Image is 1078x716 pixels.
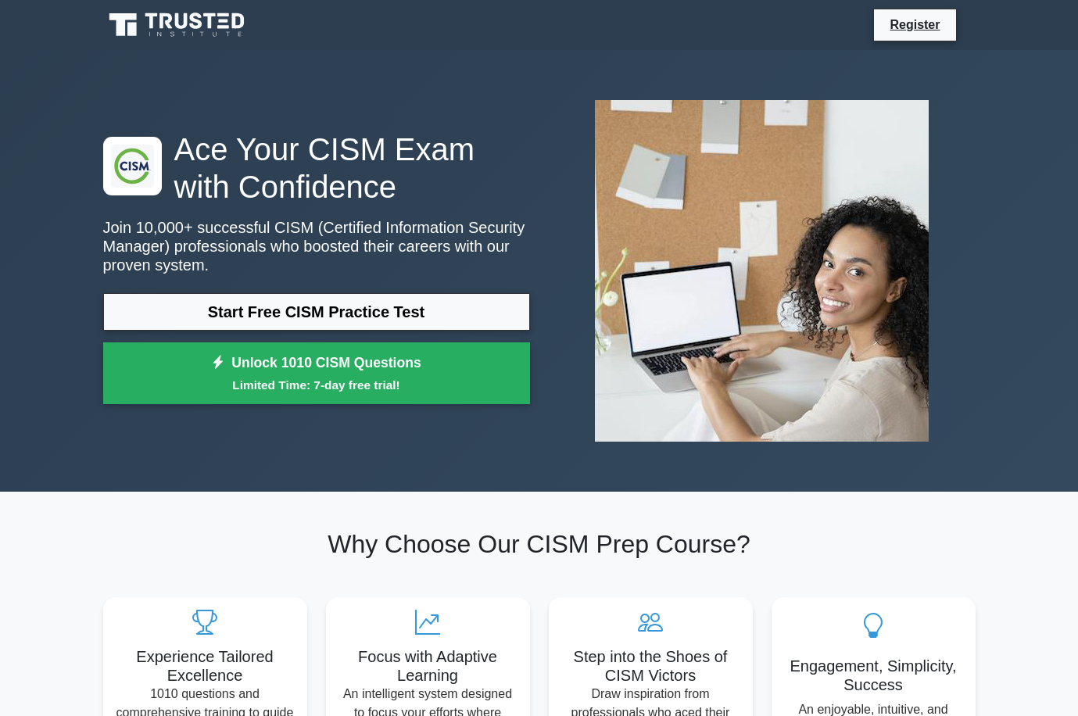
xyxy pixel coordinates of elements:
[103,218,530,274] p: Join 10,000+ successful CISM (Certified Information Security Manager) professionals who boosted t...
[561,647,740,685] h5: Step into the Shoes of CISM Victors
[784,657,963,694] h5: Engagement, Simplicity, Success
[103,529,976,559] h2: Why Choose Our CISM Prep Course?
[103,342,530,405] a: Unlock 1010 CISM QuestionsLimited Time: 7-day free trial!
[116,647,295,685] h5: Experience Tailored Excellence
[103,131,530,206] h1: Ace Your CISM Exam with Confidence
[338,647,518,685] h5: Focus with Adaptive Learning
[880,15,949,34] a: Register
[103,293,530,331] a: Start Free CISM Practice Test
[123,376,510,394] small: Limited Time: 7-day free trial!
